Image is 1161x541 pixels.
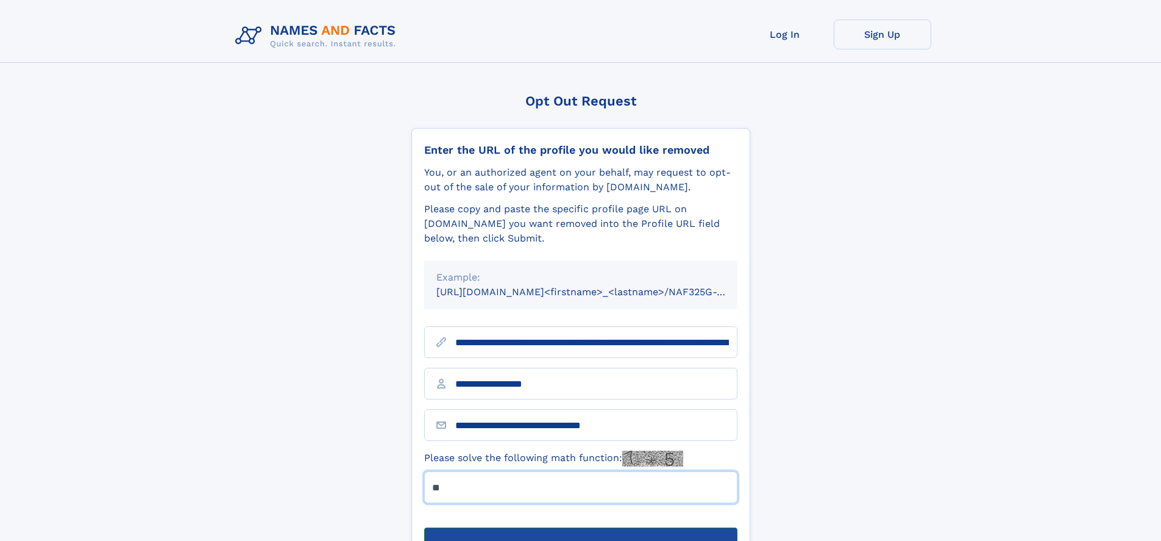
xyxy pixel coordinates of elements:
[424,451,683,467] label: Please solve the following math function:
[424,143,737,157] div: Enter the URL of the profile you would like removed
[436,286,761,298] small: [URL][DOMAIN_NAME]<firstname>_<lastname>/NAF325G-xxxxxxxx
[230,20,406,52] img: Logo Names and Facts
[424,202,737,246] div: Please copy and paste the specific profile page URL on [DOMAIN_NAME] you want removed into the Pr...
[411,93,750,109] div: Opt Out Request
[736,20,834,49] a: Log In
[834,20,931,49] a: Sign Up
[436,270,725,285] div: Example:
[424,165,737,195] div: You, or an authorized agent on your behalf, may request to opt-out of the sale of your informatio...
